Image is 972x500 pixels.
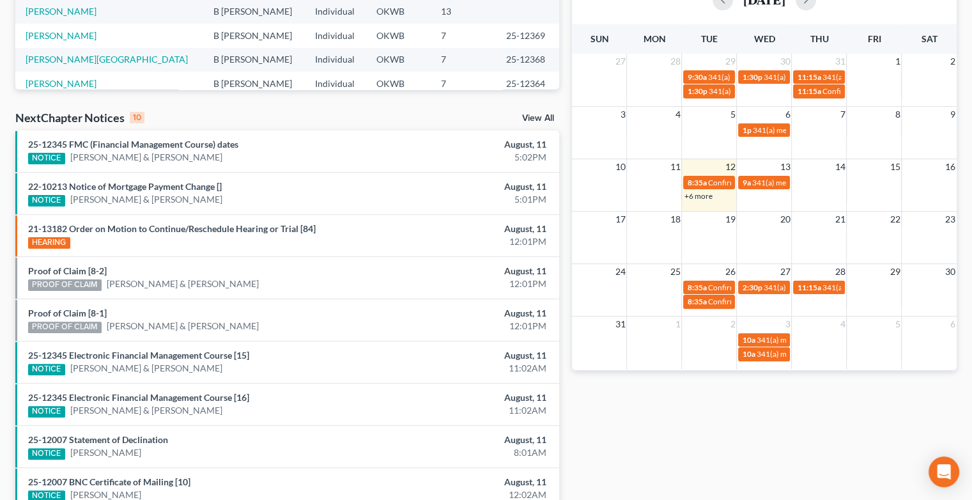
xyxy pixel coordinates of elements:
[28,223,316,234] a: 21-13182 Order on Motion to Continue/Reschedule Hearing or Trial [84]
[382,138,546,151] div: August, 11
[729,316,736,332] span: 2
[382,446,546,459] div: 8:01AM
[28,448,65,460] div: NOTICE
[668,212,681,227] span: 18
[778,264,791,279] span: 27
[949,316,957,332] span: 6
[687,86,707,96] span: 1:30p
[893,54,901,69] span: 1
[742,349,755,359] span: 10a
[431,48,497,72] td: 7
[382,265,546,277] div: August, 11
[921,33,937,44] span: Sat
[382,476,546,488] div: August, 11
[382,151,546,164] div: 5:02PM
[305,24,366,47] td: Individual
[668,159,681,175] span: 11
[382,404,546,417] div: 11:02AM
[382,180,546,193] div: August, 11
[742,72,762,82] span: 1:30p
[742,283,762,292] span: 2:30p
[752,125,943,135] span: 341(a) meeting for [PERSON_NAME] & [PERSON_NAME]
[107,277,259,290] a: [PERSON_NAME] & [PERSON_NAME]
[888,159,901,175] span: 15
[203,48,305,72] td: B [PERSON_NAME]
[613,316,626,332] span: 31
[28,139,238,150] a: 25-12345 FMC (Financial Management Course) dates
[684,191,712,201] a: +6 more
[797,283,821,292] span: 11:15a
[723,264,736,279] span: 26
[619,107,626,122] span: 3
[431,72,497,95] td: 7
[833,159,846,175] span: 14
[838,316,846,332] span: 4
[729,107,736,122] span: 5
[26,78,96,89] a: [PERSON_NAME]
[28,308,107,318] a: Proof of Claim [8-1]
[742,178,750,187] span: 9a
[28,265,107,276] a: Proof of Claim [8-2]
[382,362,546,375] div: 11:02AM
[26,54,188,65] a: [PERSON_NAME][GEOGRAPHIC_DATA]
[70,151,222,164] a: [PERSON_NAME] & [PERSON_NAME]
[26,6,96,17] a: [PERSON_NAME]
[893,107,901,122] span: 8
[203,24,305,47] td: B [PERSON_NAME]
[70,193,222,206] a: [PERSON_NAME] & [PERSON_NAME]
[944,212,957,227] span: 23
[70,446,141,459] a: [PERSON_NAME]
[707,283,920,292] span: Confirmation hearing for [PERSON_NAME] & [PERSON_NAME]
[613,212,626,227] span: 17
[382,235,546,248] div: 12:01PM
[888,264,901,279] span: 29
[833,264,846,279] span: 28
[70,362,222,375] a: [PERSON_NAME] & [PERSON_NAME]
[893,316,901,332] span: 5
[366,24,431,47] td: OKWB
[822,72,945,82] span: 341(a) meeting for [PERSON_NAME]
[366,48,431,72] td: OKWB
[28,322,102,333] div: PROOF OF CLAIM
[382,277,546,290] div: 12:01PM
[783,107,791,122] span: 6
[130,112,144,123] div: 10
[674,316,681,332] span: 1
[707,178,852,187] span: Confirmation hearing for [PERSON_NAME]
[949,54,957,69] span: 2
[382,434,546,446] div: August, 11
[28,237,70,249] div: HEARING
[753,33,775,44] span: Wed
[783,316,791,332] span: 3
[305,72,366,95] td: Individual
[778,212,791,227] span: 20
[28,181,222,192] a: 22-10213 Notice of Mortgage Payment Change []
[752,178,943,187] span: 341(a) meeting for [PERSON_NAME] & [PERSON_NAME]
[708,86,831,96] span: 341(a) meeting for [PERSON_NAME]
[833,54,846,69] span: 31
[496,24,559,47] td: 25-12369
[643,33,665,44] span: Mon
[28,406,65,418] div: NOTICE
[107,320,259,332] a: [PERSON_NAME] & [PERSON_NAME]
[382,193,546,206] div: 5:01PM
[28,364,65,375] div: NOTICE
[613,264,626,279] span: 24
[763,72,886,82] span: 341(a) meeting for [PERSON_NAME]
[797,72,821,82] span: 11:15a
[687,297,706,306] span: 8:35a
[687,178,706,187] span: 8:35a
[382,307,546,320] div: August, 11
[28,279,102,291] div: PROOF OF CLAIM
[28,434,168,445] a: 25-12007 Statement of Declination
[28,350,249,361] a: 25-12345 Electronic Financial Management Course [15]
[613,54,626,69] span: 27
[28,392,249,403] a: 25-12345 Electronic Financial Management Course [16]
[838,107,846,122] span: 7
[382,223,546,235] div: August, 11
[366,72,431,95] td: OKWB
[203,72,305,95] td: B [PERSON_NAME]
[822,86,967,96] span: Confirmation hearing for [PERSON_NAME]
[613,159,626,175] span: 10
[810,33,828,44] span: Thu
